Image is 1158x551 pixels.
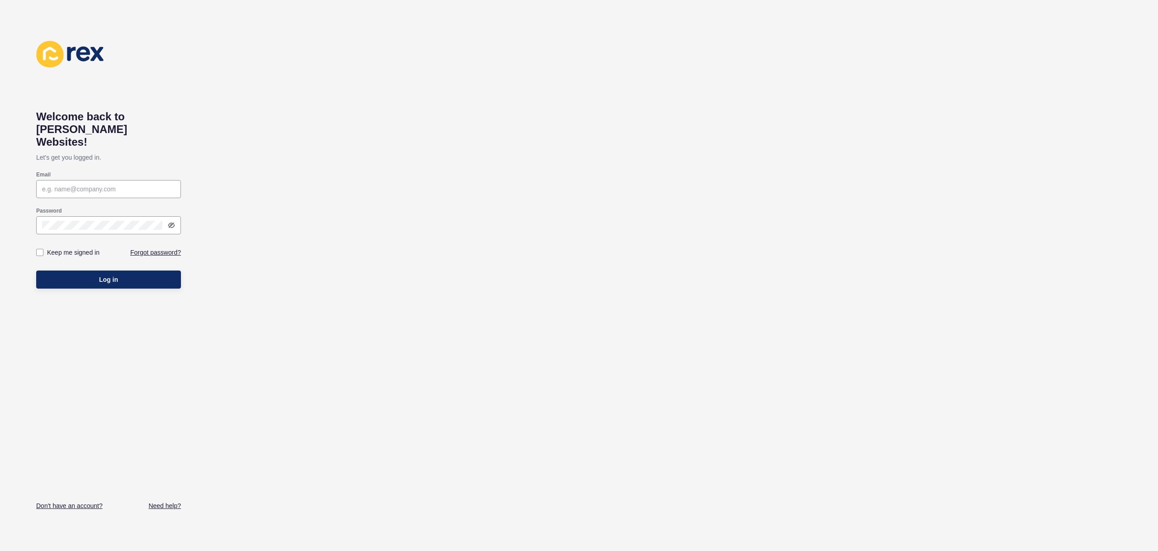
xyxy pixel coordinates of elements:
a: Forgot password? [130,248,181,257]
span: Log in [99,275,118,284]
label: Password [36,207,62,214]
label: Email [36,171,51,178]
a: Need help? [148,501,181,510]
p: Let's get you logged in. [36,148,181,166]
input: e.g. name@company.com [42,185,175,194]
a: Don't have an account? [36,501,103,510]
label: Keep me signed in [47,248,100,257]
h1: Welcome back to [PERSON_NAME] Websites! [36,110,181,148]
button: Log in [36,271,181,289]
